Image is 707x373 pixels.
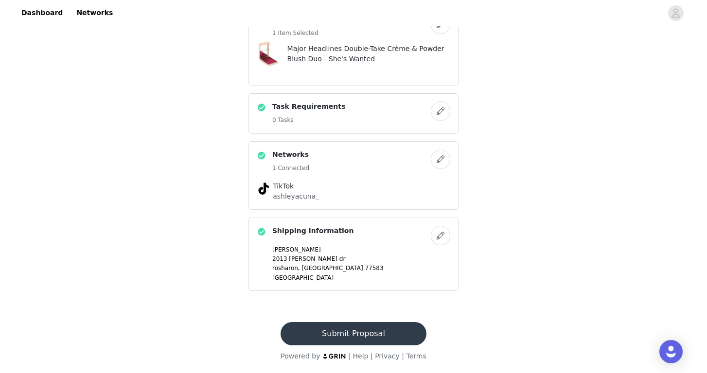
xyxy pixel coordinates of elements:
[375,352,400,360] a: Privacy
[287,44,450,64] h4: Major Headlines Double-Take Crème & Powder Blush Duo - She's Wanted
[248,93,459,134] div: Task Requirements
[402,352,404,360] span: |
[281,352,320,360] span: Powered by
[272,102,345,112] h4: Task Requirements
[353,352,369,360] a: Help
[301,265,363,271] span: [GEOGRAPHIC_DATA]
[281,322,426,345] button: Submit Proposal
[248,218,459,291] div: Shipping Information
[16,2,69,24] a: Dashboard
[365,265,383,271] span: 77583
[272,226,353,236] h4: Shipping Information
[272,265,300,271] span: rosharon,
[272,273,450,282] p: [GEOGRAPHIC_DATA]
[251,38,283,69] img: Major Headlines Double-Take Crème & Powder Blush Duo - She's Wanted
[671,5,680,21] div: avatar
[659,340,683,363] div: Open Intercom Messenger
[273,181,434,191] h4: TikTok
[272,254,450,263] p: 2013 [PERSON_NAME] dr
[371,352,373,360] span: |
[248,6,459,85] div: MAJOR GIFTING WITH GRIN
[272,150,309,160] h4: Networks
[322,353,347,359] img: logo
[406,352,426,360] a: Terms
[272,164,309,172] h5: 1 Connected
[272,116,345,124] h5: 0 Tasks
[248,141,459,210] div: Networks
[273,191,434,202] p: ashleyacuna_
[349,352,351,360] span: |
[272,245,450,254] p: [PERSON_NAME]
[71,2,119,24] a: Networks
[272,29,376,37] h5: 1 Item Selected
